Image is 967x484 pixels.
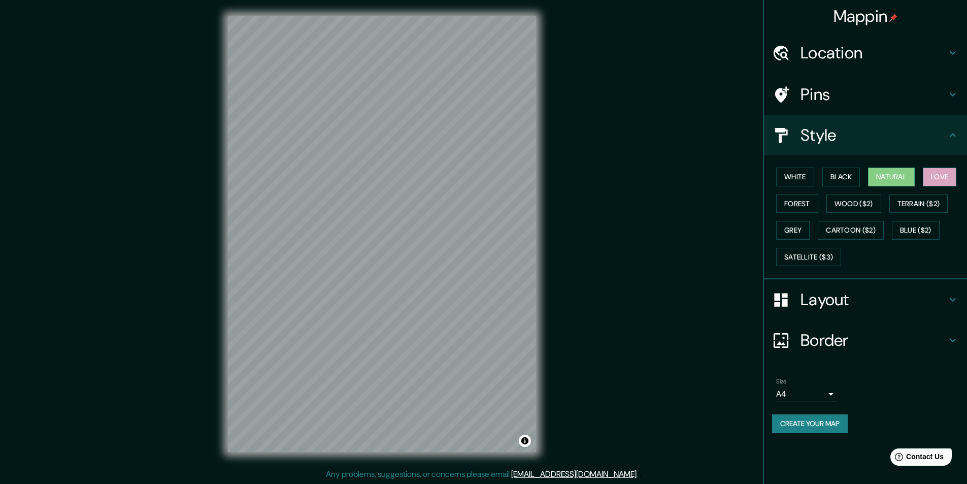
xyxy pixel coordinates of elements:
[776,195,818,213] button: Forest
[868,168,915,186] button: Natural
[923,168,956,186] button: Love
[228,16,536,452] canvas: Map
[892,221,940,240] button: Blue ($2)
[764,115,967,155] div: Style
[889,195,948,213] button: Terrain ($2)
[889,14,897,22] img: pin-icon.png
[640,468,642,480] div: .
[764,320,967,361] div: Border
[764,279,967,320] div: Layout
[638,468,640,480] div: .
[801,330,947,350] h4: Border
[326,468,638,480] p: Any problems, suggestions, or concerns please email .
[833,6,898,26] h4: Mappin
[776,221,810,240] button: Grey
[511,469,637,479] a: [EMAIL_ADDRESS][DOMAIN_NAME]
[801,289,947,310] h4: Layout
[776,168,814,186] button: White
[776,248,841,267] button: Satellite ($3)
[772,414,848,433] button: Create your map
[801,125,947,145] h4: Style
[519,435,531,447] button: Toggle attribution
[776,386,837,402] div: A4
[776,377,787,386] label: Size
[877,444,956,473] iframe: Help widget launcher
[764,74,967,115] div: Pins
[818,221,884,240] button: Cartoon ($2)
[822,168,860,186] button: Black
[801,84,947,105] h4: Pins
[764,33,967,73] div: Location
[801,43,947,63] h4: Location
[826,195,881,213] button: Wood ($2)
